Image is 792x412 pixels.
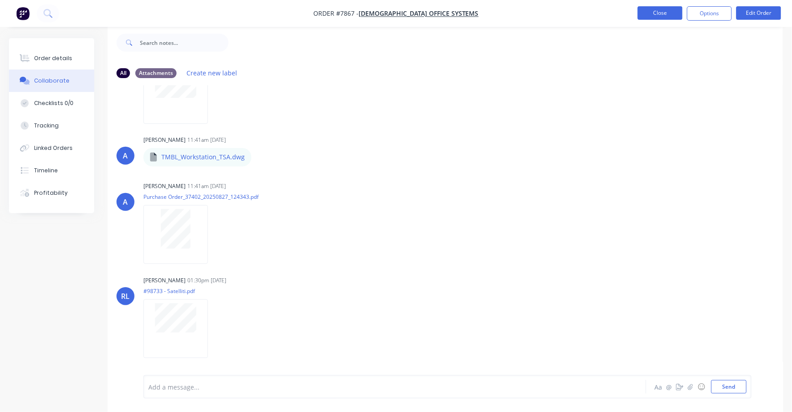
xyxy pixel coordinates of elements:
[736,6,781,20] button: Edit Order
[313,9,359,18] span: Order #7867 -
[34,54,72,62] div: Order details
[34,167,58,175] div: Timeline
[143,136,186,144] div: [PERSON_NAME]
[135,68,177,78] div: Attachments
[34,144,73,152] div: Linked Orders
[187,182,226,190] div: 11:41am [DATE]
[123,197,128,207] div: A
[143,276,186,285] div: [PERSON_NAME]
[143,182,186,190] div: [PERSON_NAME]
[121,291,130,302] div: RL
[638,6,683,20] button: Close
[34,77,69,85] div: Collaborate
[9,182,94,204] button: Profitability
[9,92,94,114] button: Checklists 0/0
[9,70,94,92] button: Collaborate
[696,381,707,392] button: ☺
[34,122,59,130] div: Tracking
[187,276,226,285] div: 01:30pm [DATE]
[117,68,130,78] div: All
[161,153,245,162] p: TMBL_Workstation_TSA.dwg
[16,7,30,20] img: Factory
[9,114,94,137] button: Tracking
[9,47,94,70] button: Order details
[143,193,259,201] p: Purchase Order_37402_20250827_124343.pdf
[123,150,128,161] div: A
[140,34,229,52] input: Search notes...
[187,136,226,144] div: 11:41am [DATE]
[34,99,74,107] div: Checklists 0/0
[143,287,217,295] p: #98733 - Satelliti.pdf
[664,381,675,392] button: @
[182,67,242,79] button: Create new label
[711,380,747,394] button: Send
[9,159,94,182] button: Timeline
[359,9,479,18] a: [DEMOGRAPHIC_DATA] Office Systems
[687,6,732,21] button: Options
[9,137,94,159] button: Linked Orders
[653,381,664,392] button: Aa
[34,189,68,197] div: Profitability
